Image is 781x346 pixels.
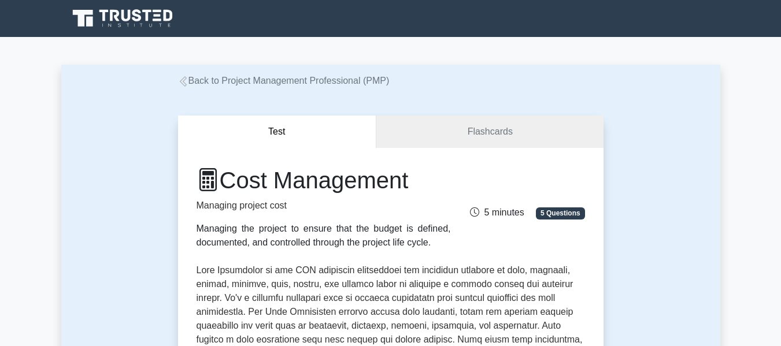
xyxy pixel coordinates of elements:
[197,199,451,213] p: Managing project cost
[197,222,451,250] div: Managing the project to ensure that the budget is defined, documented, and controlled through the...
[178,76,390,85] a: Back to Project Management Professional (PMP)
[376,116,603,148] a: Flashcards
[178,116,377,148] button: Test
[470,207,524,217] span: 5 minutes
[197,166,451,194] h1: Cost Management
[536,207,584,219] span: 5 Questions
